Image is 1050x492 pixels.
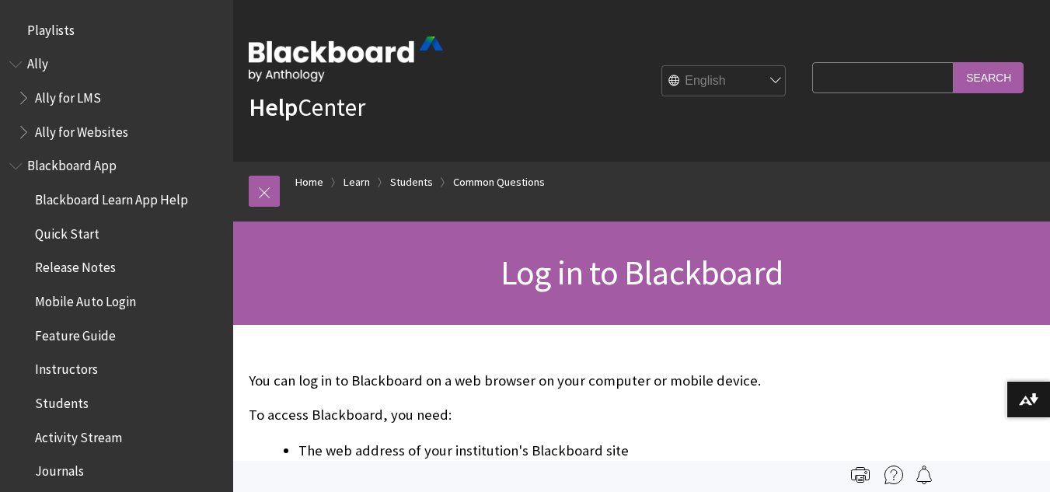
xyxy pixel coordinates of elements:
li: The web address of your institution's Blackboard site [298,440,804,462]
select: Site Language Selector [662,66,787,97]
span: Blackboard App [27,153,117,174]
p: You can log in to Blackboard on a web browser on your computer or mobile device. [249,371,804,391]
span: Log in to Blackboard [501,251,783,294]
span: Ally [27,51,48,72]
a: Learn [344,173,370,192]
img: More help [884,466,903,484]
a: HelpCenter [249,92,365,123]
a: Common Questions [453,173,545,192]
nav: Book outline for Playlists [9,17,224,44]
span: Activity Stream [35,424,122,445]
span: Playlists [27,17,75,38]
strong: Help [249,92,298,123]
span: Instructors [35,357,98,378]
img: Print [851,466,870,484]
span: Journals [35,459,84,480]
img: Blackboard by Anthology [249,37,443,82]
span: Release Notes [35,255,116,276]
span: Quick Start [35,221,99,242]
span: Ally for LMS [35,85,101,106]
a: Home [295,173,323,192]
span: Mobile Auto Login [35,288,136,309]
img: Follow this page [915,466,933,484]
span: Blackboard Learn App Help [35,187,188,208]
a: Students [390,173,433,192]
nav: Book outline for Anthology Ally Help [9,51,224,145]
span: Ally for Websites [35,119,128,140]
span: Feature Guide [35,323,116,344]
p: To access Blackboard, you need: [249,405,804,425]
span: Students [35,390,89,411]
input: Search [954,62,1024,92]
